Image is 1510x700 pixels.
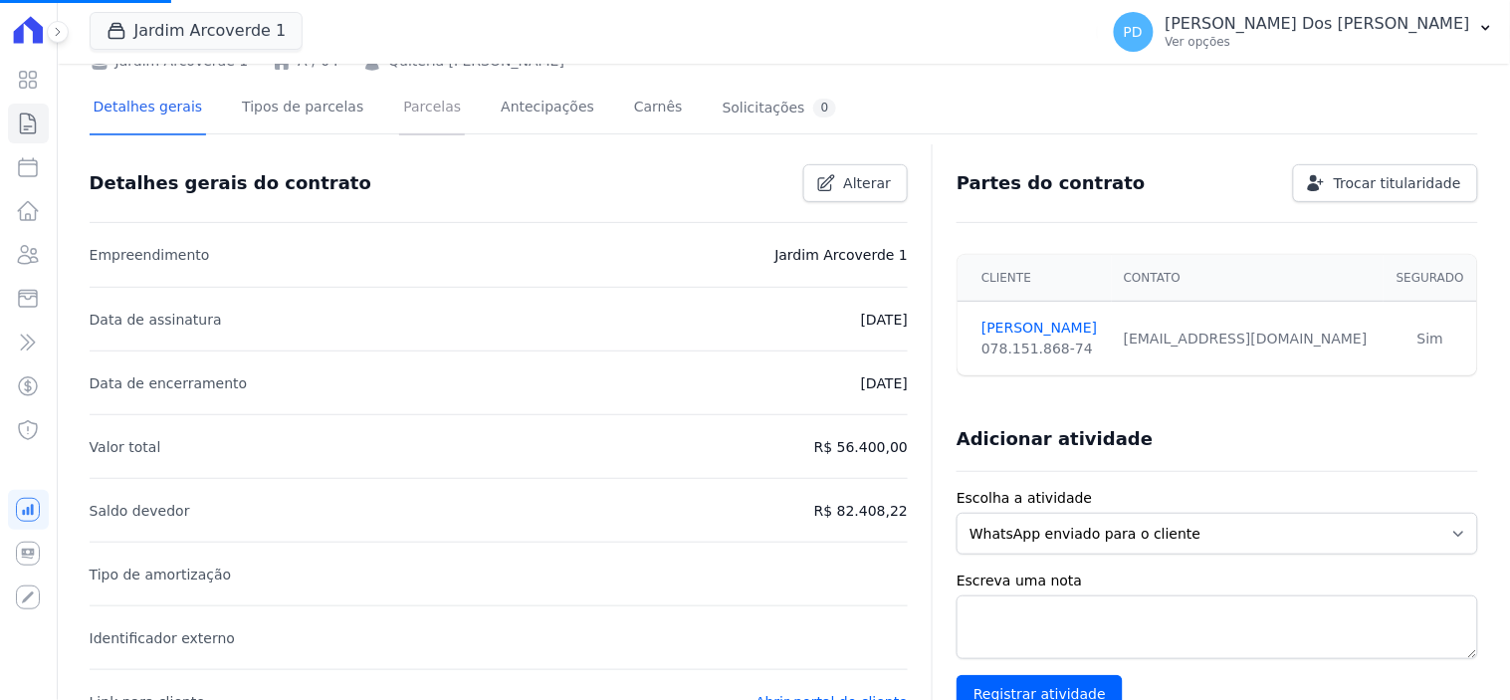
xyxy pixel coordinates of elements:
p: Valor total [90,435,161,459]
th: Segurado [1384,255,1477,302]
p: [DATE] [861,371,908,395]
h3: Partes do contrato [957,171,1146,195]
p: R$ 56.400,00 [814,435,908,459]
p: R$ 82.408,22 [814,499,908,523]
a: Parcelas [399,83,465,135]
span: Trocar titularidade [1334,173,1461,193]
td: Sim [1384,302,1477,376]
p: Identificador externo [90,626,235,650]
label: Escreva uma nota [957,571,1478,591]
a: Trocar titularidade [1293,164,1478,202]
p: [DATE] [861,308,908,332]
p: Data de assinatura [90,308,222,332]
p: [PERSON_NAME] Dos [PERSON_NAME] [1166,14,1470,34]
a: Antecipações [497,83,598,135]
a: Solicitações0 [719,83,841,135]
p: Empreendimento [90,243,210,267]
button: Jardim Arcoverde 1 [90,12,304,50]
button: PD [PERSON_NAME] Dos [PERSON_NAME] Ver opções [1098,4,1510,60]
label: Escolha a atividade [957,488,1478,509]
span: PD [1124,25,1143,39]
span: Alterar [844,173,892,193]
div: [EMAIL_ADDRESS][DOMAIN_NAME] [1124,329,1372,350]
h3: Detalhes gerais do contrato [90,171,371,195]
div: Solicitações [723,99,837,117]
p: Ver opções [1166,34,1470,50]
a: Alterar [803,164,909,202]
div: 0 [813,99,837,117]
p: Data de encerramento [90,371,248,395]
h3: Adicionar atividade [957,427,1153,451]
div: 078.151.868-74 [981,339,1100,359]
p: Tipo de amortização [90,563,232,586]
a: Carnês [630,83,687,135]
a: Tipos de parcelas [238,83,367,135]
p: Saldo devedor [90,499,190,523]
a: Detalhes gerais [90,83,207,135]
a: [PERSON_NAME] [981,318,1100,339]
p: Jardim Arcoverde 1 [775,243,909,267]
th: Cliente [958,255,1112,302]
th: Contato [1112,255,1384,302]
